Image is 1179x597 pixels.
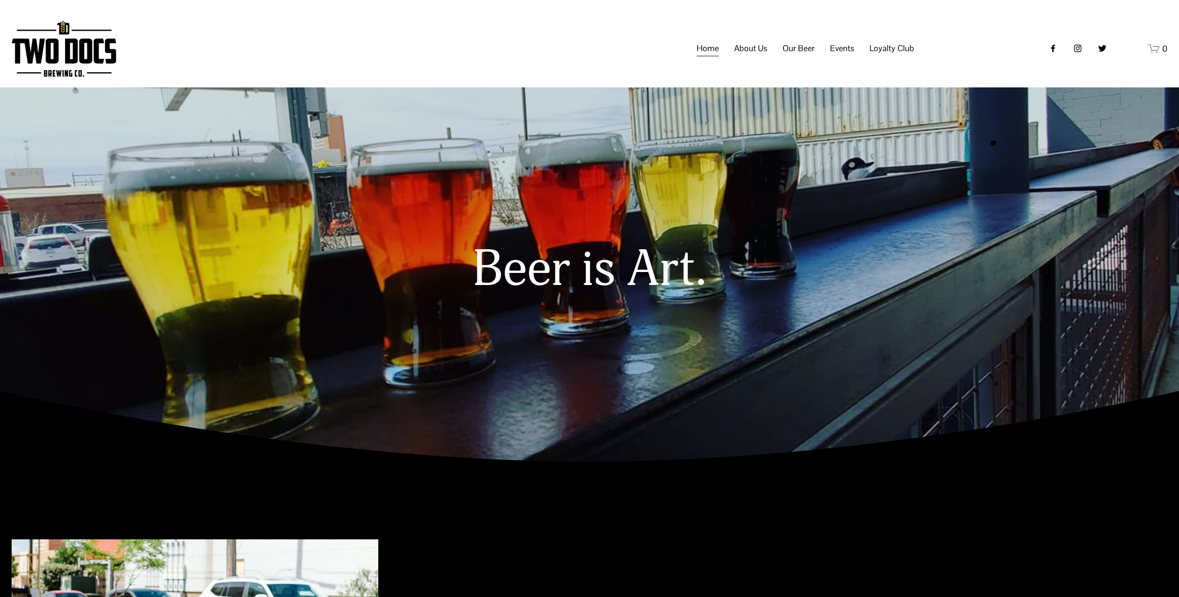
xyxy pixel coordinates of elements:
[734,40,767,56] span: About Us
[783,40,815,57] a: folder dropdown
[1148,43,1167,54] a: 0 items in cart
[869,40,914,56] span: Loyalty Club
[1073,44,1082,53] a: instagram-unauth
[830,40,854,56] span: Events
[697,40,719,57] a: Home
[830,40,854,57] a: folder dropdown
[734,40,767,57] a: folder dropdown
[869,40,914,57] a: folder dropdown
[12,20,116,77] img: Two Docs Brewing Co.
[1162,43,1167,54] span: 0
[1048,44,1058,53] a: Facebook
[783,40,815,56] span: Our Beer
[1098,44,1107,53] a: twitter-unauth
[264,242,915,298] h1: Beer is Art.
